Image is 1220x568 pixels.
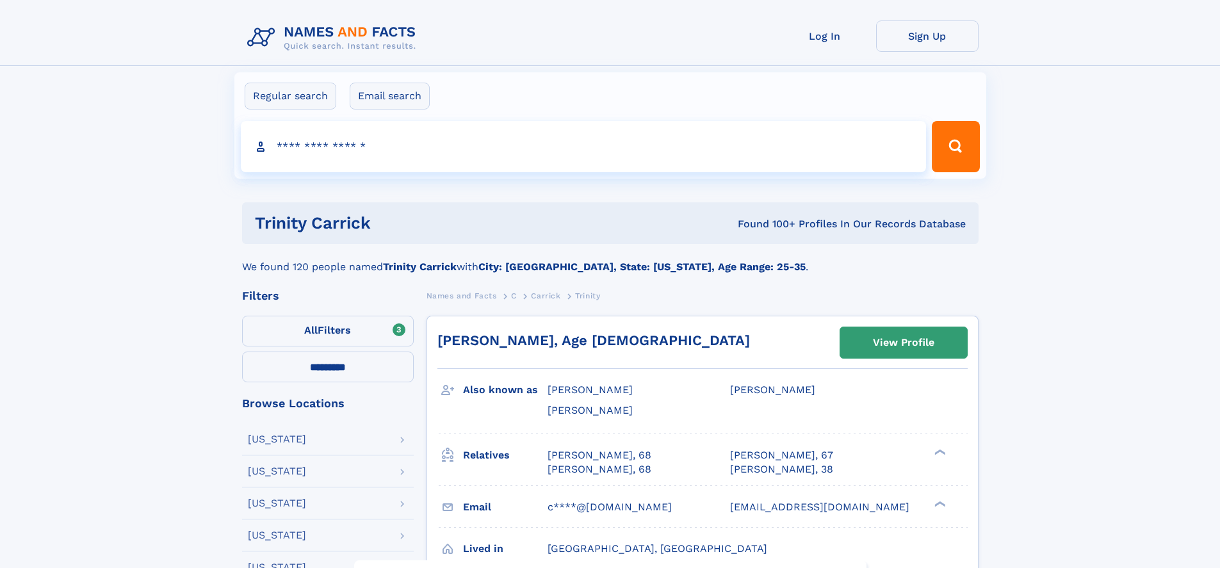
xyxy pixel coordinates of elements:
div: [US_STATE] [248,530,306,540]
span: C [511,291,517,300]
div: We found 120 people named with . [242,244,979,275]
span: [PERSON_NAME] [548,404,633,416]
h3: Also known as [463,379,548,401]
a: [PERSON_NAME], 38 [730,462,833,476]
div: ❯ [931,499,947,508]
a: [PERSON_NAME], Age [DEMOGRAPHIC_DATA] [437,332,750,348]
a: [PERSON_NAME], 68 [548,448,651,462]
a: View Profile [840,327,967,358]
span: Trinity [575,291,600,300]
span: [PERSON_NAME] [730,384,815,396]
span: [GEOGRAPHIC_DATA], [GEOGRAPHIC_DATA] [548,542,767,555]
b: City: [GEOGRAPHIC_DATA], State: [US_STATE], Age Range: 25-35 [478,261,806,273]
a: [PERSON_NAME], 67 [730,448,833,462]
div: Filters [242,290,414,302]
b: Trinity Carrick [383,261,457,273]
span: [PERSON_NAME] [548,384,633,396]
button: Search Button [932,121,979,172]
div: [US_STATE] [248,434,306,444]
a: Carrick [531,288,560,304]
input: search input [241,121,927,172]
h3: Lived in [463,538,548,560]
h3: Email [463,496,548,518]
span: Carrick [531,291,560,300]
a: Names and Facts [427,288,497,304]
div: Found 100+ Profiles In Our Records Database [554,217,966,231]
div: [US_STATE] [248,466,306,476]
a: [PERSON_NAME], 68 [548,462,651,476]
a: Sign Up [876,20,979,52]
div: View Profile [873,328,934,357]
span: All [304,324,318,336]
label: Regular search [245,83,336,110]
label: Email search [350,83,430,110]
h1: trinity carrick [255,215,555,231]
a: Log In [774,20,876,52]
div: [US_STATE] [248,498,306,508]
div: ❯ [931,448,947,456]
h3: Relatives [463,444,548,466]
label: Filters [242,316,414,346]
span: [EMAIL_ADDRESS][DOMAIN_NAME] [730,501,909,513]
a: C [511,288,517,304]
div: Browse Locations [242,398,414,409]
img: Logo Names and Facts [242,20,427,55]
